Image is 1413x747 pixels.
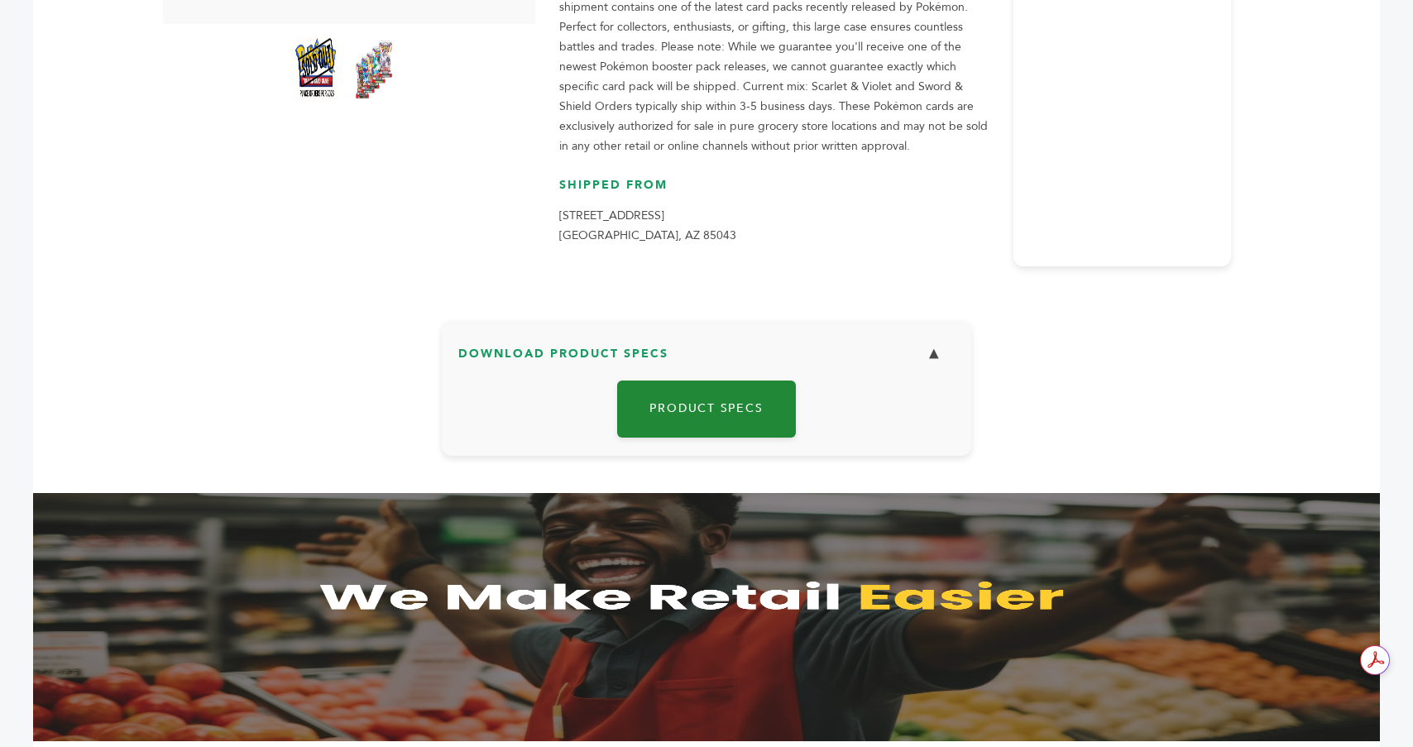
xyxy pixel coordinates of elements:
[458,337,955,385] h3: Download Product Specs
[295,36,337,103] img: *SOLD OUT* New Orders Available Starting in 2026. Start Placing Orders for 2026 now! 144 units pe...
[559,206,996,246] p: [STREET_ADDRESS] [GEOGRAPHIC_DATA], AZ 85043
[617,381,796,438] a: Product Specs
[33,493,1380,741] img: Screenshot%202025-05-07%20at%2010.39.25%E2%80%AFAM.png
[353,36,395,103] img: *SOLD OUT* New Orders Available Starting in 2026. Start Placing Orders for 2026 now! 144 units pe...
[913,337,955,372] button: ▼
[559,177,996,206] h3: Shipped From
